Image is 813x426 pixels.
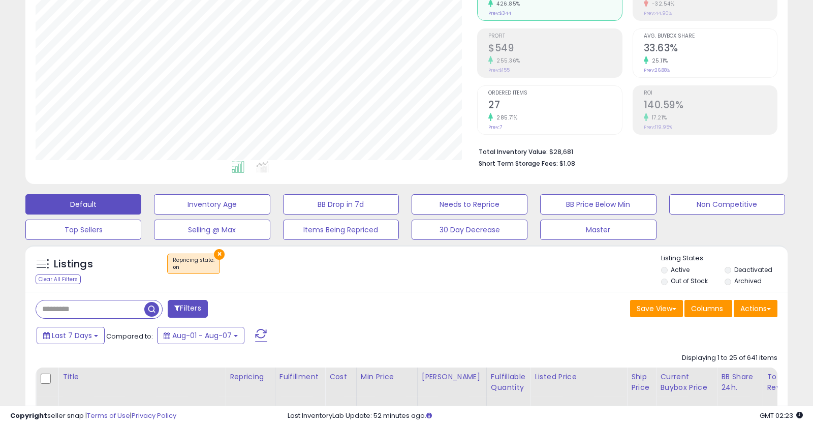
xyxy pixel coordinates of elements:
[214,249,225,260] button: ×
[661,254,788,263] p: Listing States:
[361,372,413,382] div: Min Price
[154,194,270,215] button: Inventory Age
[479,145,770,157] li: $28,681
[479,147,548,156] b: Total Inventory Value:
[10,411,176,421] div: seller snap | |
[488,10,511,16] small: Prev: $344
[52,330,92,341] span: Last 7 Days
[684,300,732,317] button: Columns
[25,194,141,215] button: Default
[644,99,777,113] h2: 140.59%
[106,331,153,341] span: Compared to:
[734,277,762,285] label: Archived
[644,124,672,130] small: Prev: 119.95%
[644,90,777,96] span: ROI
[173,256,214,271] span: Repricing state :
[488,67,510,73] small: Prev: $155
[644,34,777,39] span: Avg. Buybox Share
[173,264,214,271] div: on
[644,42,777,56] h2: 33.63%
[630,300,683,317] button: Save View
[488,99,621,113] h2: 27
[288,411,803,421] div: Last InventoryLab Update: 52 minutes ago.
[540,194,656,215] button: BB Price Below Min
[682,353,777,363] div: Displaying 1 to 25 of 641 items
[760,411,803,420] span: 2025-08-15 02:23 GMT
[279,372,321,382] div: Fulfillment
[172,330,232,341] span: Aug-01 - Aug-07
[412,220,527,240] button: 30 Day Decrease
[132,411,176,420] a: Privacy Policy
[488,42,621,56] h2: $549
[283,220,399,240] button: Items Being Repriced
[87,411,130,420] a: Terms of Use
[488,34,621,39] span: Profit
[62,372,221,382] div: Title
[54,257,93,271] h5: Listings
[493,57,520,65] small: 255.36%
[535,372,622,382] div: Listed Price
[493,114,518,121] small: 285.71%
[230,372,271,382] div: Repricing
[734,300,777,317] button: Actions
[648,57,668,65] small: 25.11%
[691,303,723,314] span: Columns
[648,114,667,121] small: 17.21%
[671,265,690,274] label: Active
[283,194,399,215] button: BB Drop in 7d
[329,372,352,382] div: Cost
[37,327,105,344] button: Last 7 Days
[10,411,47,420] strong: Copyright
[671,277,708,285] label: Out of Stock
[488,124,502,130] small: Prev: 7
[157,327,244,344] button: Aug-01 - Aug-07
[168,300,207,318] button: Filters
[488,90,621,96] span: Ordered Items
[36,275,81,284] div: Clear All Filters
[631,372,651,393] div: Ship Price
[721,372,758,393] div: BB Share 24h.
[479,159,558,168] b: Short Term Storage Fees:
[660,372,712,393] div: Current Buybox Price
[412,194,527,215] button: Needs to Reprice
[154,220,270,240] button: Selling @ Max
[559,159,575,168] span: $1.08
[644,10,672,16] small: Prev: 44.90%
[644,67,670,73] small: Prev: 26.88%
[491,372,526,393] div: Fulfillable Quantity
[25,220,141,240] button: Top Sellers
[540,220,656,240] button: Master
[422,372,482,382] div: [PERSON_NAME]
[767,372,804,393] div: Total Rev.
[734,265,772,274] label: Deactivated
[669,194,785,215] button: Non Competitive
